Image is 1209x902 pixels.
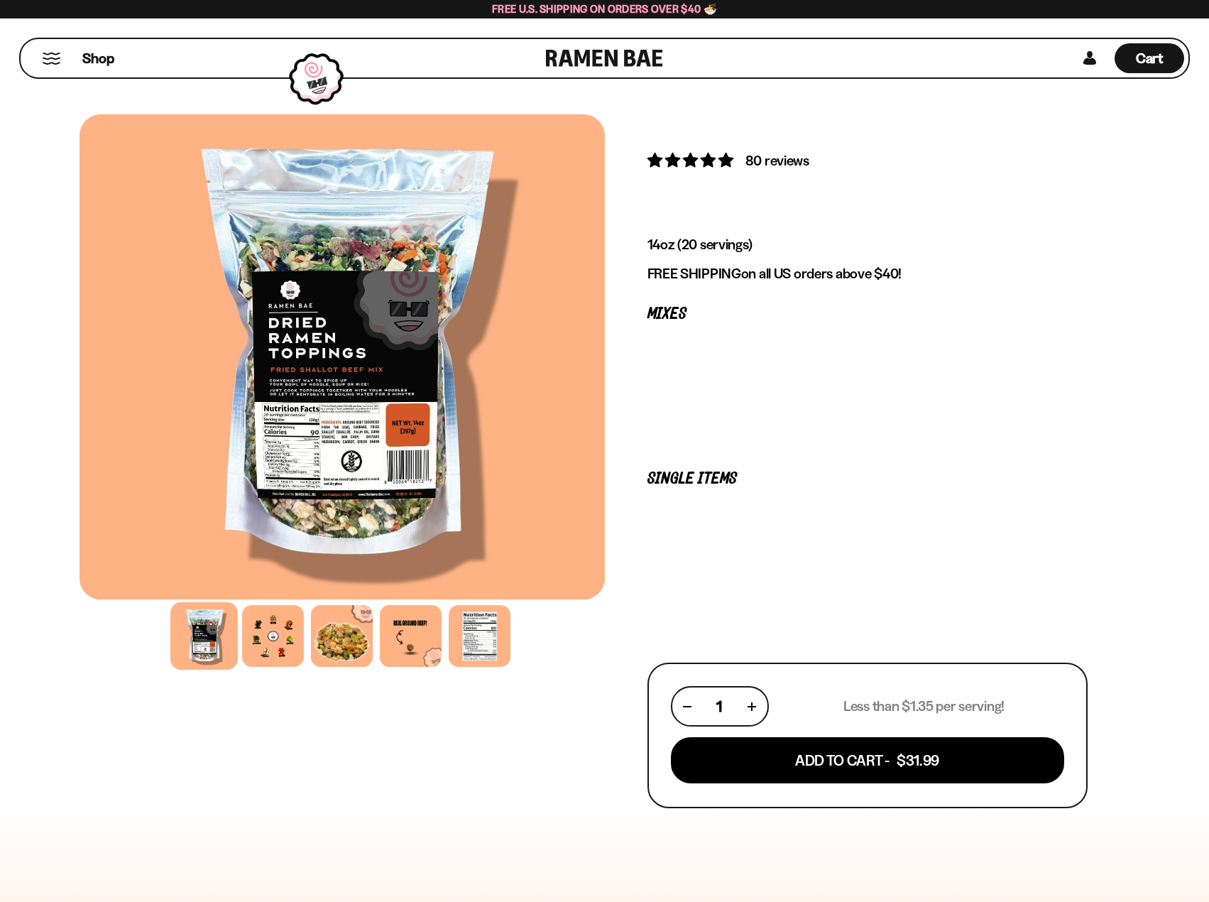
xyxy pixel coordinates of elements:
[647,472,1088,486] p: Single Items
[42,53,61,65] button: Mobile Menu Trigger
[647,151,736,169] span: 4.82 stars
[647,265,1088,283] p: on all US orders above $40!
[671,737,1064,783] button: Add To Cart - $31.99
[492,2,717,16] span: Free U.S. Shipping on Orders over $40 🍜
[82,49,114,68] span: Shop
[1136,50,1164,67] span: Cart
[1115,39,1184,77] div: Cart
[716,697,722,715] span: 1
[745,152,809,169] span: 80 reviews
[82,43,114,73] a: Shop
[647,308,1088,321] p: Mixes
[647,265,741,282] strong: FREE SHIPPING
[843,697,1005,715] p: Less than $1.35 per serving!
